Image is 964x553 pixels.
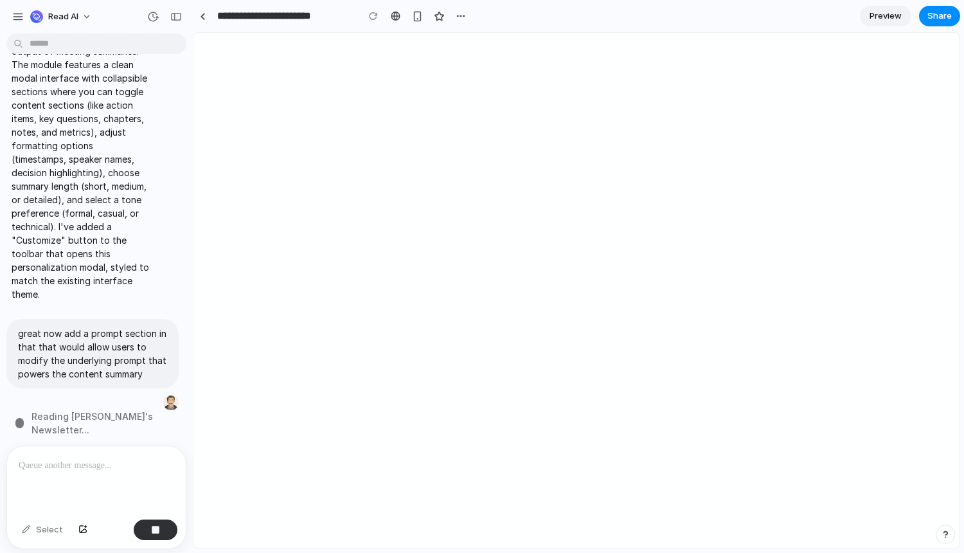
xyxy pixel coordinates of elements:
p: great now add a prompt section in that that would allow users to modify the underlying prompt tha... [18,327,167,381]
span: Preview [870,10,902,23]
button: Read AI [25,6,98,27]
span: Share [927,10,952,23]
span: Read AI [48,10,78,23]
span: Reading [PERSON_NAME]'s Newsletter ... [31,410,185,437]
a: Preview [860,6,911,26]
button: Share [919,6,960,26]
